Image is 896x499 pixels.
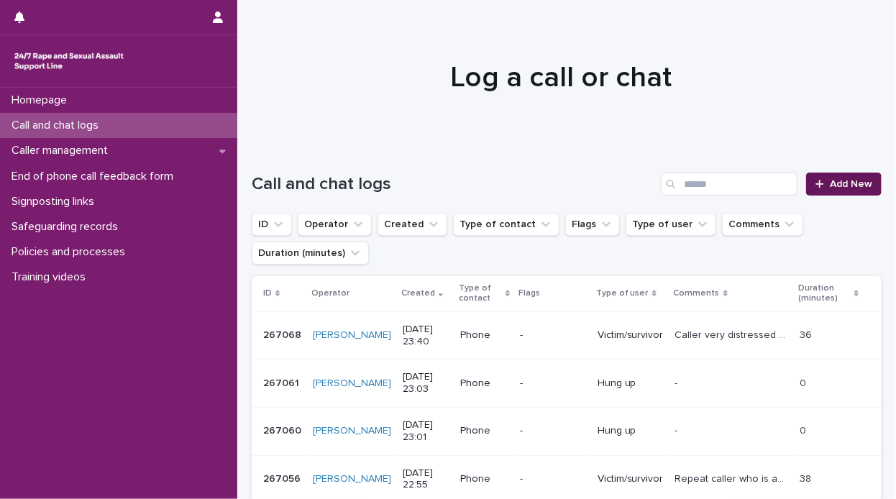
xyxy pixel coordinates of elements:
p: [DATE] 23:01 [403,419,449,444]
tr: 267060267060 [PERSON_NAME] [DATE] 23:01Phone-Hung up-- 00 [252,407,882,455]
p: Signposting links [6,195,106,209]
p: Type of contact [459,280,502,307]
h1: Log a call or chat [252,60,871,95]
p: Safeguarding records [6,220,129,234]
p: 0 [800,422,809,437]
p: Type of user [596,285,649,301]
p: Training videos [6,270,97,284]
p: Operator [311,285,349,301]
tr: 267068267068 [PERSON_NAME] [DATE] 23:40Phone-Victim/survivorCaller very distressed for duration o... [252,311,882,360]
button: ID [252,213,292,236]
p: Phone [460,473,508,485]
a: [PERSON_NAME] [313,425,391,437]
p: Hung up [598,425,664,437]
p: 36 [800,326,815,342]
a: Add New [806,173,882,196]
p: Duration (minutes) [798,280,850,307]
a: [PERSON_NAME] [313,329,391,342]
button: Created [378,213,447,236]
p: - [520,377,586,390]
p: Victim/survivor [598,329,664,342]
p: Homepage [6,93,78,107]
p: - [675,375,681,390]
p: - [520,329,586,342]
p: - [520,473,586,485]
p: Phone [460,329,508,342]
p: ID [263,285,272,301]
p: 267061 [263,375,302,390]
p: [DATE] 22:55 [403,467,449,492]
a: [PERSON_NAME] [313,377,391,390]
h1: Call and chat logs [252,174,655,195]
button: Duration (minutes) [252,242,369,265]
p: [DATE] 23:03 [403,371,449,395]
span: Add New [830,179,872,189]
p: Repeat caller who is anon, talked about several issues in her life that have a significant impact... [675,470,791,485]
p: Comments [674,285,720,301]
button: Operator [298,213,372,236]
p: 267060 [263,422,304,437]
input: Search [661,173,797,196]
p: - [675,422,681,437]
p: Caller very distressed for duration of call, in & out of FB, supported caller and placed responsi... [675,326,791,342]
p: Call and chat logs [6,119,110,132]
tr: 267061267061 [PERSON_NAME] [DATE] 23:03Phone-Hung up-- 00 [252,360,882,408]
button: Comments [722,213,803,236]
p: Phone [460,377,508,390]
p: Hung up [598,377,664,390]
p: [DATE] 23:40 [403,324,449,348]
p: 267068 [263,326,304,342]
a: [PERSON_NAME] [313,473,391,485]
button: Type of contact [453,213,559,236]
p: Victim/survivor [598,473,664,485]
p: 38 [800,470,814,485]
p: 0 [800,375,809,390]
button: Type of user [626,213,716,236]
button: Flags [565,213,620,236]
p: End of phone call feedback form [6,170,185,183]
img: rhQMoQhaT3yELyF149Cw [12,47,127,75]
p: - [520,425,586,437]
p: Policies and processes [6,245,137,259]
p: Created [401,285,435,301]
p: Flags [518,285,540,301]
p: Caller management [6,144,119,157]
p: 267056 [263,470,303,485]
p: Phone [460,425,508,437]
